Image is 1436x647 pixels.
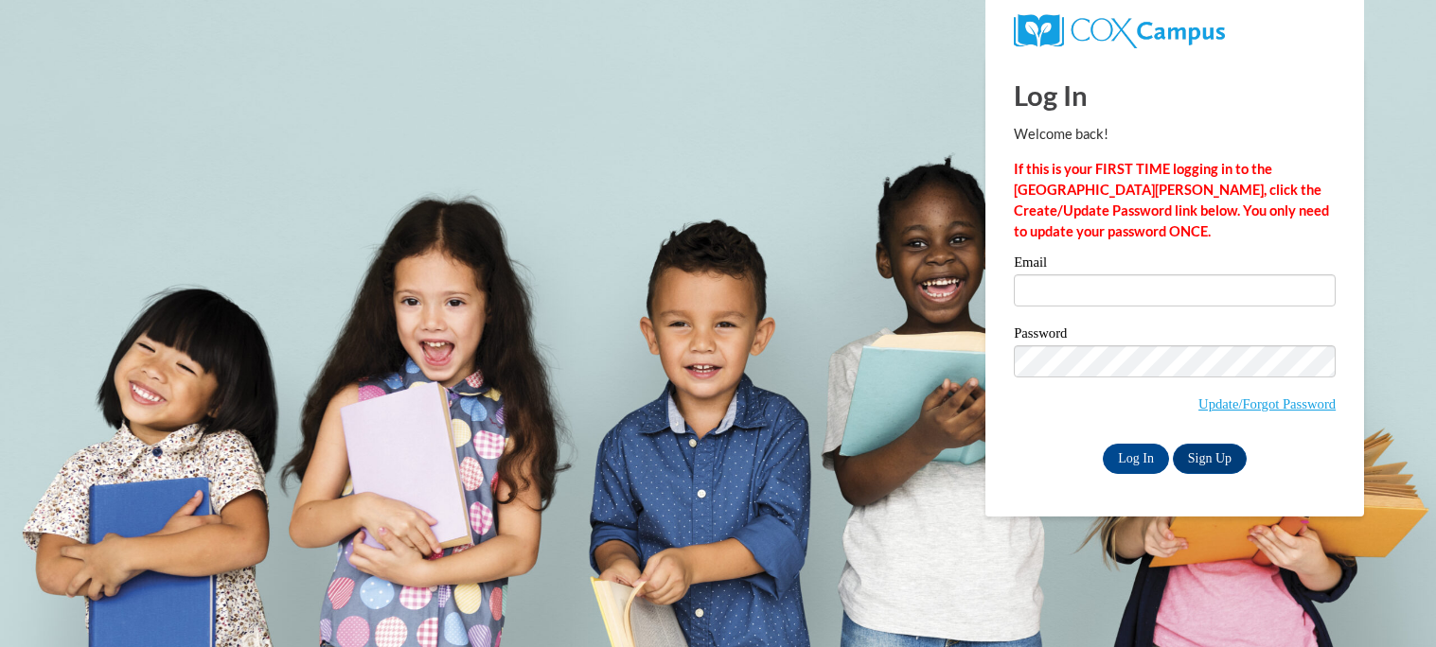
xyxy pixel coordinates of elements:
[1103,444,1169,474] input: Log In
[1014,76,1336,114] h1: Log In
[1014,255,1336,274] label: Email
[1173,444,1247,474] a: Sign Up
[1014,124,1336,145] p: Welcome back!
[1014,326,1336,345] label: Password
[1198,396,1336,411] a: Update/Forgot Password
[1014,14,1225,48] img: COX Campus
[1014,161,1329,239] strong: If this is your FIRST TIME logging in to the [GEOGRAPHIC_DATA][PERSON_NAME], click the Create/Upd...
[1014,22,1225,38] a: COX Campus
